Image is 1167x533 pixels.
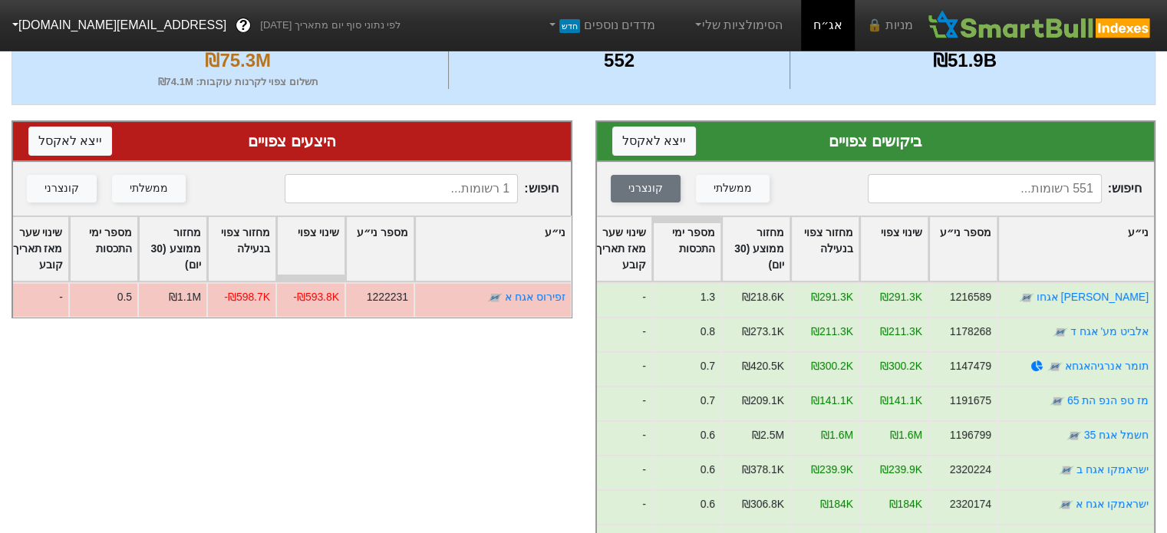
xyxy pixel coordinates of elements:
button: ייצא לאקסל [28,127,112,156]
img: tase link [1066,428,1082,443]
button: ממשלתי [112,175,186,202]
div: ₪2.5M [752,427,784,443]
div: ₪141.1K [811,393,853,409]
div: ₪239.9K [880,462,922,478]
div: ₪184K [889,496,922,512]
span: ? [239,15,248,36]
div: 0.7 [701,393,715,409]
div: ₪184K [820,496,853,512]
div: - [582,420,651,455]
div: היצעים צפויים [28,130,555,153]
div: - [582,489,651,524]
img: SmartBull [925,10,1155,41]
div: 1196799 [950,427,991,443]
div: ₪211.3K [880,324,922,340]
div: - [582,386,651,420]
div: Toggle SortBy [139,217,206,281]
a: [PERSON_NAME] אגחו [1037,291,1149,303]
div: ₪75.3M [31,47,444,74]
div: ₪1.6M [890,427,922,443]
div: Toggle SortBy [584,217,651,281]
div: Toggle SortBy [415,217,571,281]
a: מדדים נוספיםחדש [539,10,661,41]
div: קונצרני [628,180,663,197]
div: Toggle SortBy [1,217,68,281]
div: ₪291.3K [880,289,922,305]
a: מז טפ הנפ הת 65 [1067,394,1149,406]
div: -₪598.7K [224,289,270,305]
div: Toggle SortBy [722,217,790,281]
div: ₪291.3K [811,289,853,305]
div: Toggle SortBy [860,217,928,281]
div: ₪273.1K [742,324,784,340]
div: - [582,351,651,386]
div: - [582,317,651,351]
button: קונצרני [27,175,97,202]
div: 1222231 [366,289,407,305]
input: 1 רשומות... [285,174,518,203]
div: 1.3 [701,289,715,305]
div: ממשלתי [130,180,168,197]
input: 551 רשומות... [868,174,1101,203]
div: ₪209.1K [742,393,784,409]
div: ממשלתי [714,180,752,197]
a: הסימולציות שלי [686,10,789,41]
div: ₪306.8K [742,496,784,512]
img: tase link [1058,497,1073,512]
div: ₪141.1K [880,393,922,409]
span: חיפוש : [868,174,1142,203]
div: Toggle SortBy [653,217,720,281]
div: Toggle SortBy [208,217,275,281]
div: ₪239.9K [811,462,853,478]
a: תומר אנרגיהאגחא [1065,360,1149,372]
div: 0.6 [701,427,715,443]
div: 0.6 [701,462,715,478]
div: קונצרני [45,180,79,197]
button: ייצא לאקסל [612,127,696,156]
div: 1147479 [950,358,991,374]
div: Toggle SortBy [346,217,414,281]
img: tase link [1053,324,1068,340]
div: ביקושים צפויים [612,130,1139,153]
div: -₪593.8K [293,289,339,305]
div: 552 [453,47,785,74]
div: 2320174 [950,496,991,512]
img: tase link [1059,462,1074,478]
div: ₪218.6K [742,289,784,305]
div: Toggle SortBy [998,217,1154,281]
div: תשלום צפוי לקרנות עוקבות : ₪74.1M [31,74,444,90]
div: 1178268 [950,324,991,340]
div: 0.7 [701,358,715,374]
div: - [582,455,651,489]
span: לפי נתוני סוף יום מתאריך [DATE] [260,18,401,33]
img: tase link [1019,290,1034,305]
img: tase link [487,290,503,305]
div: ₪51.9B [794,47,1136,74]
div: Toggle SortBy [70,217,137,281]
a: ישראמקו אגח ב [1076,463,1149,475]
div: ₪1.6M [821,427,853,443]
div: 2320224 [950,462,991,478]
div: ₪211.3K [811,324,853,340]
div: Toggle SortBy [277,217,344,281]
div: ₪300.2K [880,358,922,374]
a: חשמל אגח 35 [1084,429,1149,441]
div: 1216589 [950,289,991,305]
div: Toggle SortBy [929,217,997,281]
div: 0.6 [701,496,715,512]
div: 0.8 [701,324,715,340]
a: זפירוס אגח א [505,291,565,303]
div: ₪378.1K [742,462,784,478]
div: 0.5 [117,289,131,305]
span: חדש [559,19,580,33]
div: 1191675 [950,393,991,409]
img: tase link [1050,393,1065,409]
div: - [582,282,651,317]
div: Toggle SortBy [791,217,859,281]
button: ממשלתי [696,175,770,202]
div: ₪420.5K [742,358,784,374]
a: אלביט מע' אגח ד [1070,325,1149,337]
img: tase link [1047,359,1063,374]
div: ₪1.1M [169,289,201,305]
a: ישראמקו אגח א [1076,498,1149,510]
